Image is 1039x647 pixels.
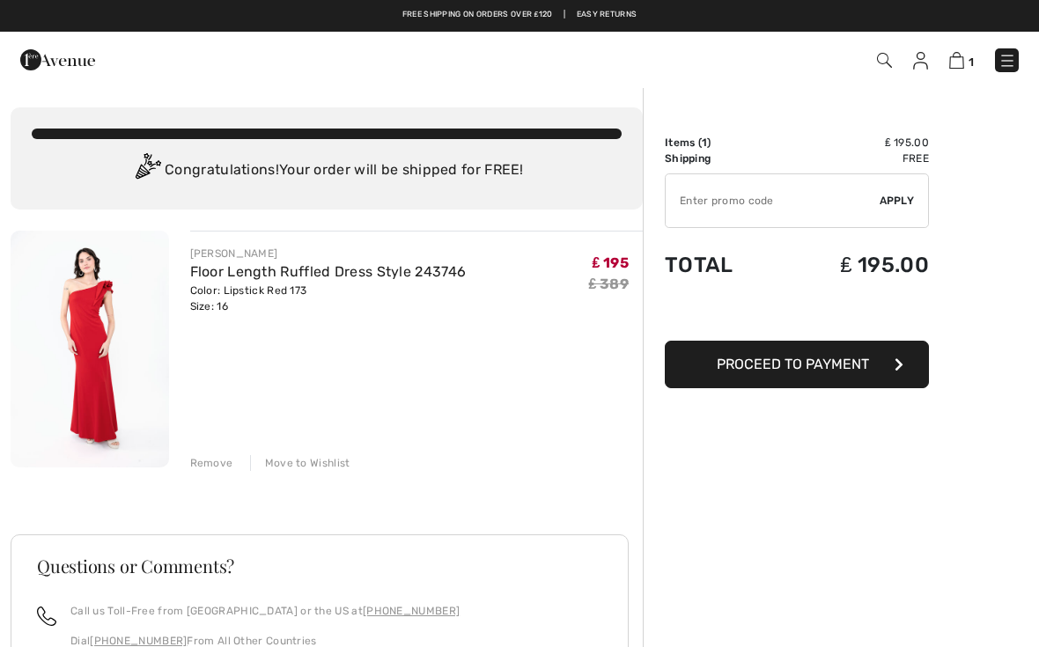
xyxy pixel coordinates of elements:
[129,153,165,188] img: Congratulation2.svg
[665,235,779,295] td: Total
[998,52,1016,70] img: Menu
[702,136,707,149] span: 1
[877,53,892,68] img: Search
[779,235,929,295] td: ₤ 195.00
[577,9,637,21] a: Easy Returns
[190,263,467,280] a: Floor Length Ruffled Dress Style 243746
[190,246,467,261] div: [PERSON_NAME]
[190,283,467,314] div: Color: Lipstick Red 173 Size: 16
[11,231,169,467] img: Floor Length Ruffled Dress Style 243746
[20,42,95,77] img: 1ère Avenue
[665,341,929,388] button: Proceed to Payment
[90,635,187,647] a: [PHONE_NUMBER]
[589,276,629,292] s: ₤ 389
[402,9,553,21] a: Free shipping on orders over ₤120
[666,174,880,227] input: Promo code
[564,9,565,21] span: |
[949,49,974,70] a: 1
[250,455,350,471] div: Move to Wishlist
[70,603,460,619] p: Call us Toll-Free from [GEOGRAPHIC_DATA] or the US at
[880,193,915,209] span: Apply
[37,557,602,575] h3: Questions or Comments?
[363,605,460,617] a: [PHONE_NUMBER]
[665,151,779,166] td: Shipping
[37,607,56,626] img: call
[190,455,233,471] div: Remove
[779,151,929,166] td: Free
[949,52,964,69] img: Shopping Bag
[32,153,622,188] div: Congratulations! Your order will be shipped for FREE!
[779,135,929,151] td: ₤ 195.00
[665,135,779,151] td: Items ( )
[913,52,928,70] img: My Info
[969,55,974,69] span: 1
[717,356,869,372] span: Proceed to Payment
[665,295,929,335] iframe: PayPal
[20,50,95,67] a: 1ère Avenue
[593,254,629,271] span: ₤ 195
